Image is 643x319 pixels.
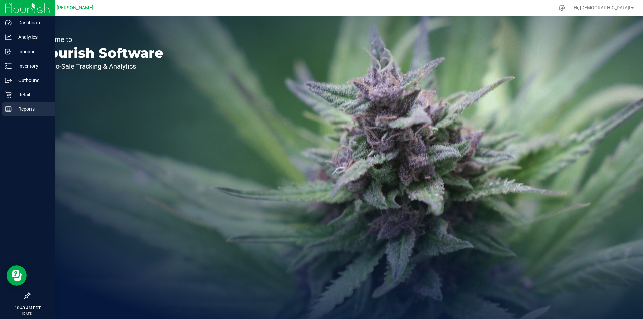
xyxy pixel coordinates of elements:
[7,265,27,286] iframe: Resource center
[12,62,52,70] p: Inventory
[5,77,12,84] inline-svg: Outbound
[44,5,93,11] span: GA4 - [PERSON_NAME]
[574,5,630,10] span: Hi, [DEMOGRAPHIC_DATA]!
[12,48,52,56] p: Inbound
[558,5,566,11] div: Manage settings
[5,63,12,69] inline-svg: Inventory
[3,305,52,311] p: 10:40 AM EDT
[12,19,52,27] p: Dashboard
[5,48,12,55] inline-svg: Inbound
[5,34,12,41] inline-svg: Analytics
[5,19,12,26] inline-svg: Dashboard
[5,106,12,112] inline-svg: Reports
[36,36,163,43] p: Welcome to
[36,63,163,70] p: Seed-to-Sale Tracking & Analytics
[12,33,52,41] p: Analytics
[12,91,52,99] p: Retail
[12,76,52,84] p: Outbound
[36,46,163,60] p: Flourish Software
[5,91,12,98] inline-svg: Retail
[3,311,52,316] p: [DATE]
[12,105,52,113] p: Reports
